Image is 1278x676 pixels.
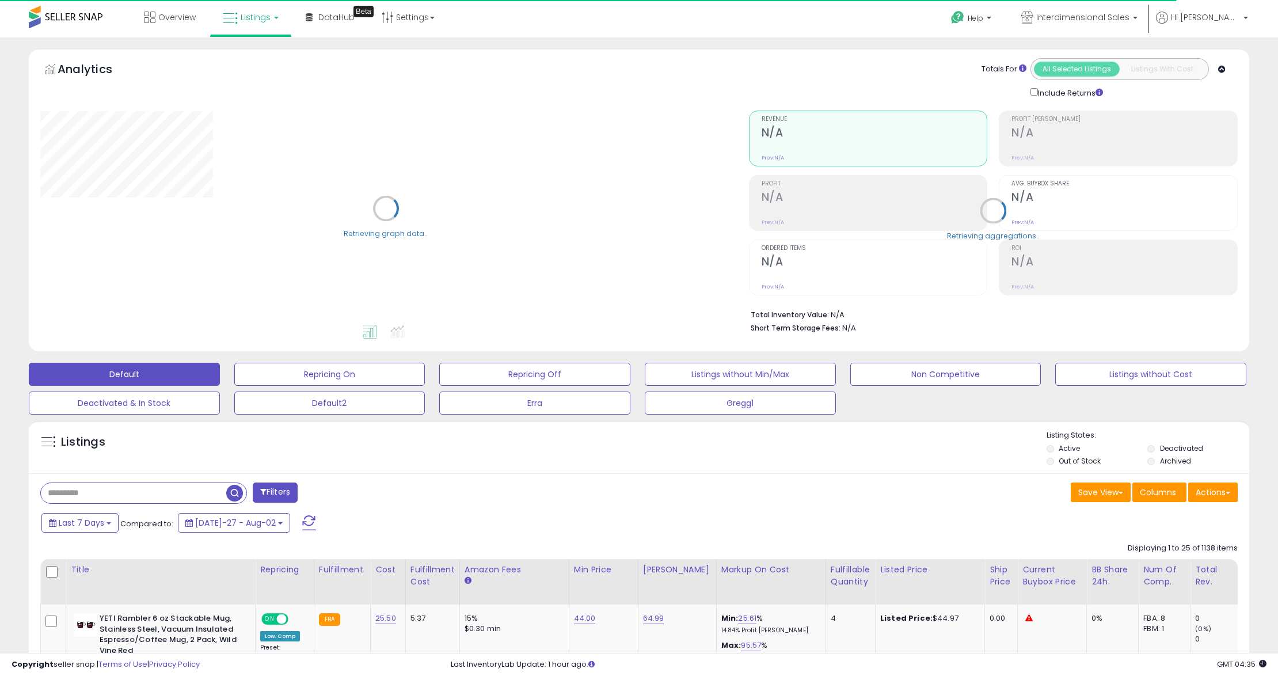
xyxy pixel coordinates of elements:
[1143,564,1185,588] div: Num of Comp.
[375,613,396,624] a: 25.50
[318,12,355,23] span: DataHub
[721,640,741,651] b: Max:
[1059,456,1101,466] label: Out of Stock
[721,564,821,576] div: Markup on Cost
[29,363,220,386] button: Default
[1188,483,1238,502] button: Actions
[12,659,54,670] strong: Copyright
[178,513,290,533] button: [DATE]-27 - Aug-02
[465,576,471,586] small: Amazon Fees.
[1091,613,1129,624] div: 0%
[741,640,761,651] a: 95.57
[465,564,564,576] div: Amazon Fees
[990,613,1009,624] div: 0.00
[721,640,817,662] div: %
[721,613,739,624] b: Min:
[880,564,980,576] div: Listed Price
[98,659,147,670] a: Terms of Use
[59,517,104,529] span: Last 7 Days
[410,613,451,624] div: 5.37
[850,363,1041,386] button: Non Competitive
[831,613,866,624] div: 4
[716,559,826,605] th: The percentage added to the cost of goods (COGS) that forms the calculator for Min & Max prices.
[41,513,119,533] button: Last 7 Days
[100,613,239,659] b: YETI Rambler 6 oz Stackable Mug, Stainless Steel, Vacuum Insulated Espresso/Coffee Mug, 2 Pack, W...
[1160,456,1191,466] label: Archived
[74,613,97,636] img: 31EhOt72RXL._SL40_.jpg
[319,613,340,626] small: FBA
[1091,564,1134,588] div: BB Share 24h.
[319,564,366,576] div: Fulfillment
[1160,443,1203,453] label: Deactivated
[1119,62,1205,77] button: Listings With Cost
[158,12,196,23] span: Overview
[1128,543,1238,554] div: Displaying 1 to 25 of 1138 items
[1055,363,1246,386] button: Listings without Cost
[990,564,1013,588] div: Ship Price
[645,392,836,415] button: Gregg1
[1140,487,1176,498] span: Columns
[645,363,836,386] button: Listings without Min/Max
[1195,564,1237,588] div: Total Rev.
[1143,613,1181,624] div: FBA: 8
[58,61,135,80] h5: Analytics
[1132,483,1186,502] button: Columns
[120,518,173,529] span: Compared to:
[1034,62,1120,77] button: All Selected Listings
[439,363,630,386] button: Repricing Off
[1217,659,1266,670] span: 2025-08-10 04:35 GMT
[1047,430,1250,441] p: Listing States:
[1171,12,1240,23] span: Hi [PERSON_NAME]
[947,230,1040,241] div: Retrieving aggregations..
[353,6,374,17] div: Tooltip anchor
[1022,86,1117,99] div: Include Returns
[439,392,630,415] button: Erra
[410,564,455,588] div: Fulfillment Cost
[260,631,300,641] div: Low. Comp
[287,614,305,624] span: OFF
[574,564,633,576] div: Min Price
[831,564,870,588] div: Fulfillable Quantity
[1071,483,1131,502] button: Save View
[1195,613,1242,624] div: 0
[149,659,200,670] a: Privacy Policy
[234,363,425,386] button: Repricing On
[880,613,976,624] div: $44.97
[451,659,1266,670] div: Last InventoryLab Update: 1 hour ago.
[880,613,933,624] b: Listed Price:
[12,659,200,670] div: seller snap | |
[71,564,250,576] div: Title
[574,613,596,624] a: 44.00
[260,564,309,576] div: Repricing
[234,392,425,415] button: Default2
[1195,634,1242,644] div: 0
[1143,624,1181,634] div: FBM: 1
[263,614,277,624] span: ON
[643,613,664,624] a: 64.99
[260,644,305,670] div: Preset:
[465,624,560,634] div: $0.30 min
[643,564,712,576] div: [PERSON_NAME]
[465,613,560,624] div: 15%
[29,392,220,415] button: Deactivated & In Stock
[1156,12,1248,37] a: Hi [PERSON_NAME]
[241,12,271,23] span: Listings
[738,613,756,624] a: 25.61
[942,2,1003,37] a: Help
[195,517,276,529] span: [DATE]-27 - Aug-02
[344,228,428,238] div: Retrieving graph data..
[721,626,817,635] p: 14.84% Profit [PERSON_NAME]
[721,613,817,635] div: %
[1059,443,1080,453] label: Active
[253,483,298,503] button: Filters
[968,13,983,23] span: Help
[1036,12,1129,23] span: Interdimensional Sales
[982,64,1026,75] div: Totals For
[375,564,401,576] div: Cost
[1022,564,1082,588] div: Current Buybox Price
[1195,624,1211,633] small: (0%)
[61,434,105,450] h5: Listings
[950,10,965,25] i: Get Help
